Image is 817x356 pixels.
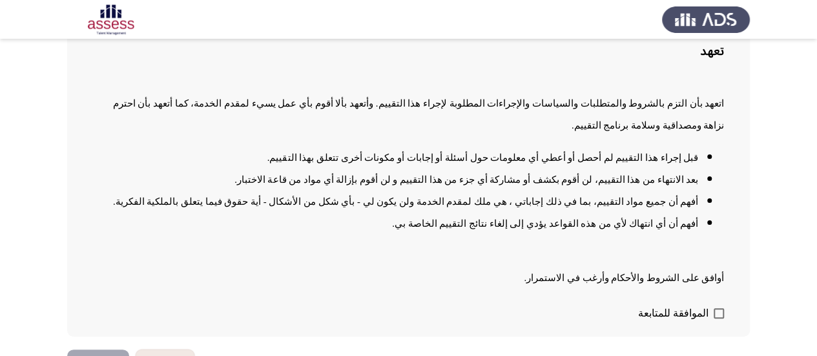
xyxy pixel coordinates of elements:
span: بعد الانتهاء من هذا التقييم، لن أقوم بكشف أو مشاركة أي جزء من هذا التقييم و لن أقوم بإزالة أي موا... [234,174,698,185]
span: أوافق على الشروط والأحكام وأرغب في الاستمرار. [524,273,724,283]
span: اتعهد بأن التزم بالشروط والمتطلبات والسياسات والإجراءات المطلوبة لإجراء هذا التقييم. وأتعهد بألا ... [113,98,724,131]
span: أفهم أن جميع مواد التقييم، بما في ذلك إجاباتي ، هي ملك لمقدم الخدمة ولن يكون لي - بأي شكل من الأش... [113,196,698,207]
img: Assessment logo of Development Assessment R1 (EN/AR) [67,1,155,37]
h3: تعهد [93,38,724,64]
span: أفهم أن أي انتهاك لأي من هذه القواعد يؤدي إلى إلغاء نتائج التقييم الخاصة بي. [392,218,698,229]
span: الموافقة للمتابعة [638,306,708,321]
span: قبل إجراء هذا التقييم لم أحصل أو أعطي أي معلومات حول أسئلة أو إجابات أو مكونات أخرى تتعلق بهذا ال... [267,152,698,163]
img: Assess Talent Management logo [662,1,750,37]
